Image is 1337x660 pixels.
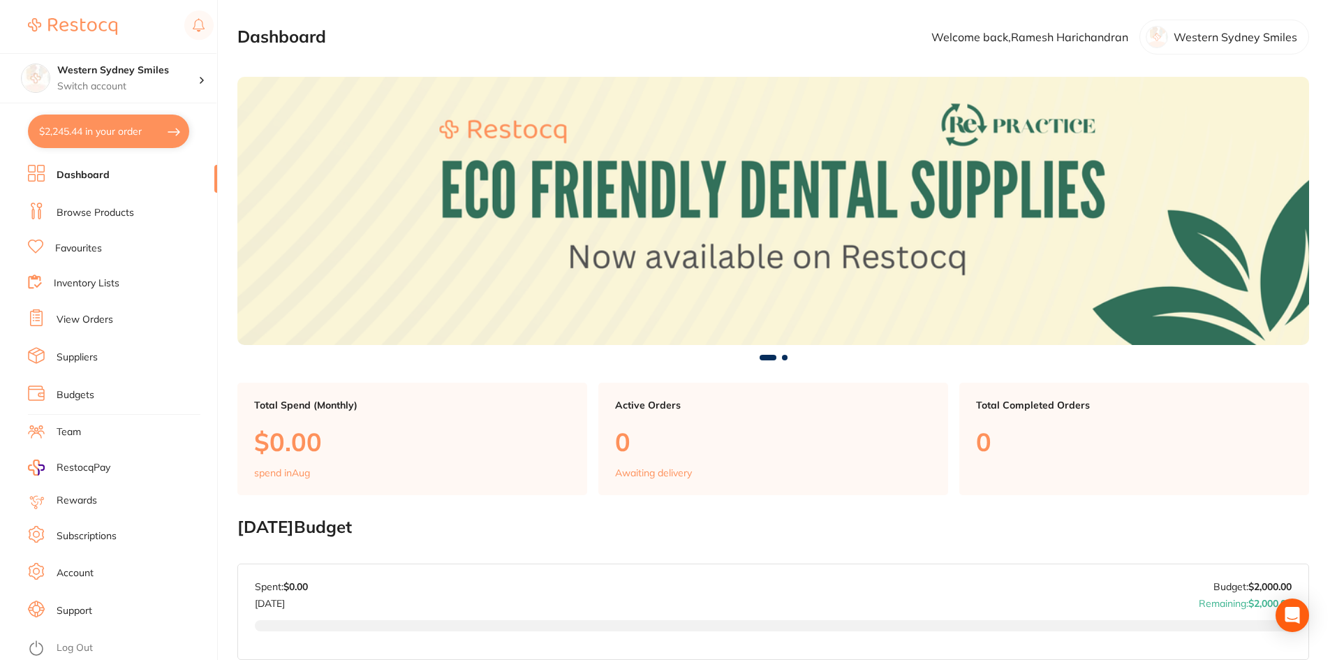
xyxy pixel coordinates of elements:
p: 0 [976,427,1292,456]
p: Awaiting delivery [615,467,692,478]
strong: $2,000.00 [1248,580,1292,593]
a: Subscriptions [57,529,117,543]
a: Budgets [57,388,94,402]
img: RestocqPay [28,460,45,476]
a: Total Spend (Monthly)$0.00spend inAug [237,383,587,496]
p: $0.00 [254,427,570,456]
h2: Dashboard [237,27,326,47]
strong: $2,000.00 [1248,597,1292,610]
a: Team [57,425,81,439]
p: Spent: [255,581,308,592]
p: Western Sydney Smiles [1174,31,1297,43]
a: RestocqPay [28,460,110,476]
a: Account [57,566,94,580]
button: $2,245.44 in your order [28,115,189,148]
p: spend in Aug [254,467,310,478]
a: Browse Products [57,206,134,220]
p: Active Orders [615,399,931,411]
a: Dashboard [57,168,110,182]
a: Active Orders0Awaiting delivery [598,383,948,496]
button: Log Out [28,638,213,660]
strong: $0.00 [283,580,308,593]
p: Remaining: [1199,592,1292,609]
a: Inventory Lists [54,277,119,291]
a: Restocq Logo [28,10,117,43]
a: Support [57,604,92,618]
p: Budget: [1213,581,1292,592]
h2: [DATE] Budget [237,518,1309,537]
img: Dashboard [237,77,1309,345]
p: 0 [615,427,931,456]
a: View Orders [57,313,113,327]
a: Log Out [57,641,93,655]
img: Restocq Logo [28,18,117,35]
a: Favourites [55,242,102,256]
img: Western Sydney Smiles [22,64,50,92]
p: Switch account [57,80,198,94]
a: Rewards [57,494,97,508]
p: Welcome back, Ramesh Harichandran [931,31,1128,43]
div: Open Intercom Messenger [1276,599,1309,632]
p: [DATE] [255,592,308,609]
h4: Western Sydney Smiles [57,64,198,78]
a: Suppliers [57,351,98,365]
a: Total Completed Orders0 [959,383,1309,496]
span: RestocqPay [57,461,110,475]
p: Total Spend (Monthly) [254,399,570,411]
p: Total Completed Orders [976,399,1292,411]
